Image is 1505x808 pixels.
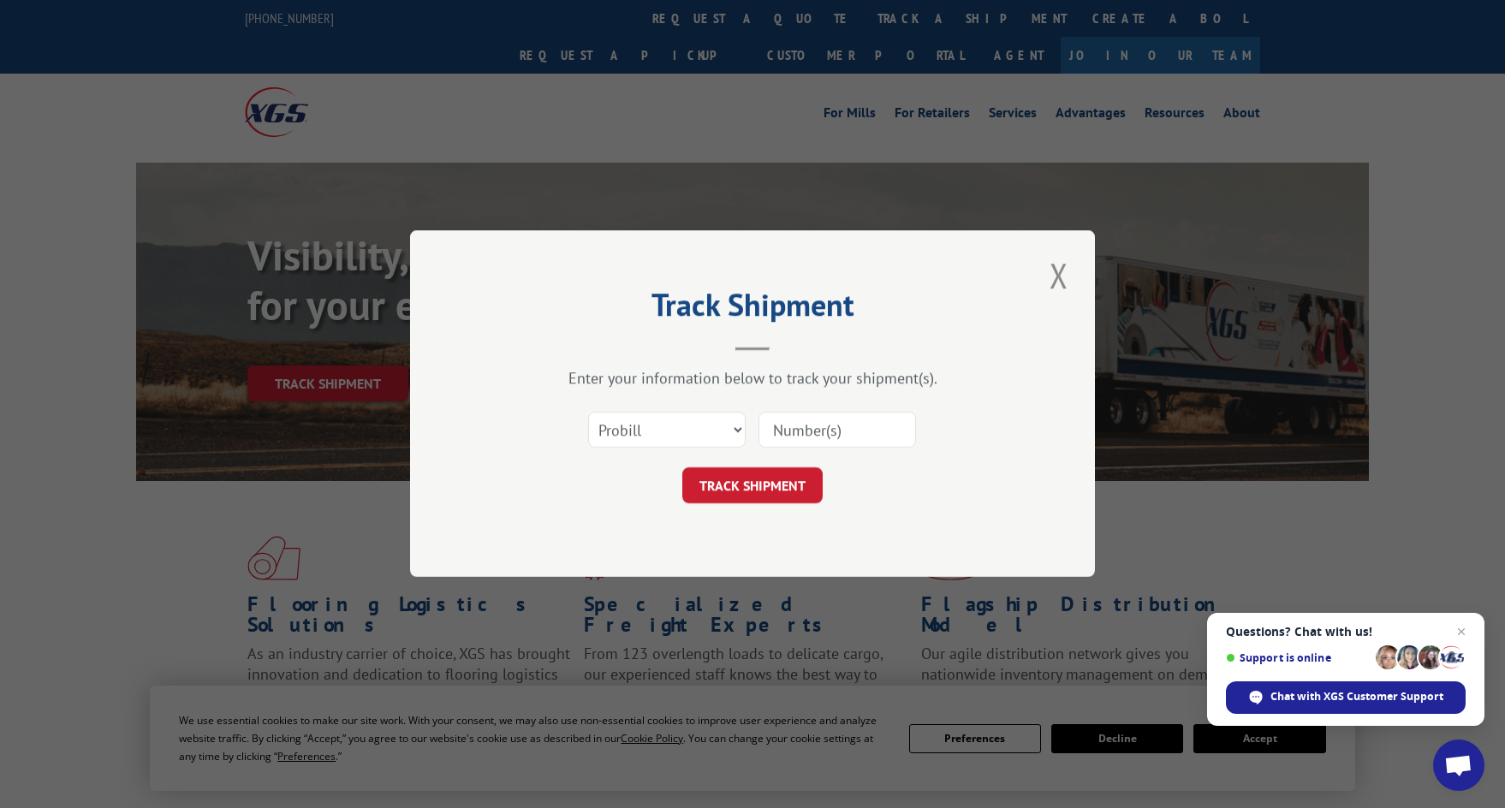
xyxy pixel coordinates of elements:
h2: Track Shipment [496,293,1009,325]
span: Chat with XGS Customer Support [1226,681,1466,714]
button: Close modal [1044,252,1074,299]
div: Enter your information below to track your shipment(s). [496,369,1009,389]
a: Open chat [1433,740,1484,791]
span: Questions? Chat with us! [1226,625,1466,639]
span: Chat with XGS Customer Support [1270,689,1443,704]
button: TRACK SHIPMENT [682,468,823,504]
input: Number(s) [758,413,916,449]
span: Support is online [1226,651,1370,664]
